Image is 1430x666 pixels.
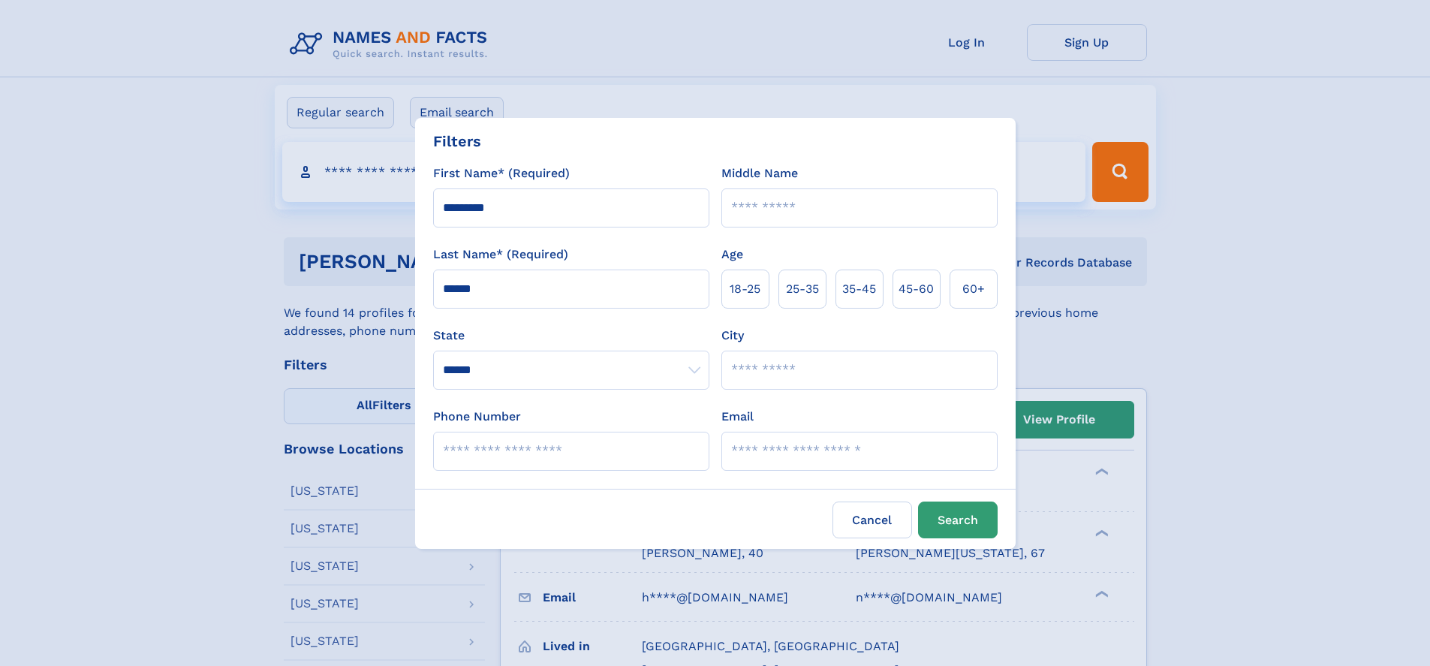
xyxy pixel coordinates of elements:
label: Cancel [832,502,912,538]
label: Middle Name [721,164,798,182]
label: Age [721,246,743,264]
span: 60+ [962,280,985,298]
span: 25‑35 [786,280,819,298]
span: 45‑60 [899,280,934,298]
button: Search [918,502,998,538]
div: Filters [433,130,481,152]
label: Email [721,408,754,426]
label: First Name* (Required) [433,164,570,182]
label: Last Name* (Required) [433,246,568,264]
label: State [433,327,709,345]
label: City [721,327,744,345]
span: 18‑25 [730,280,760,298]
span: 35‑45 [842,280,876,298]
label: Phone Number [433,408,521,426]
